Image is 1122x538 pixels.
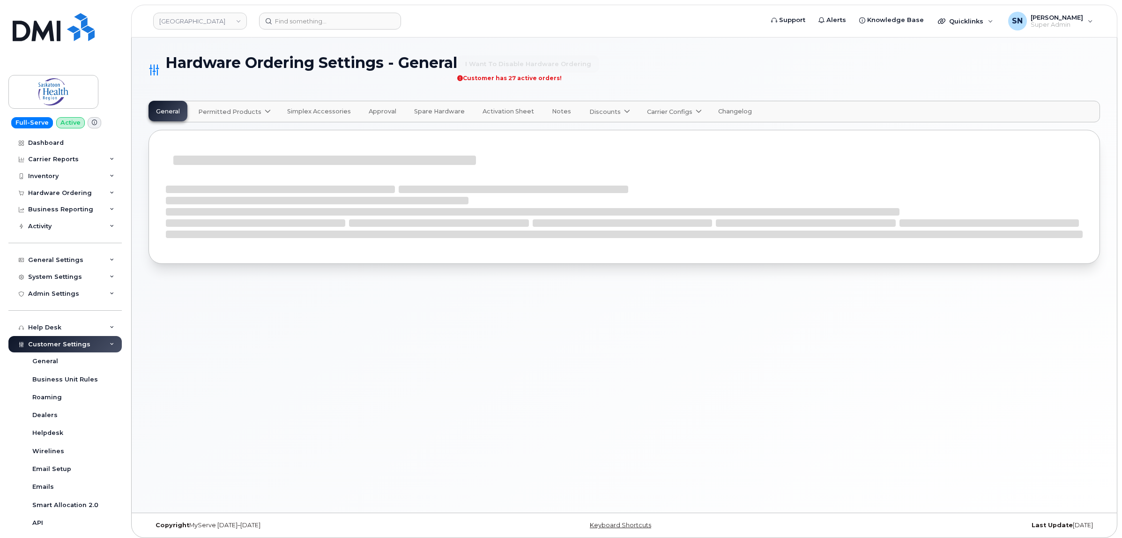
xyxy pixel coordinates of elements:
[287,108,351,115] span: Simplex Accessories
[457,75,599,81] div: Customer has 27 active orders!
[639,101,707,122] a: Carrier Configs
[582,101,636,122] a: Discounts
[407,101,472,122] a: Spare Hardware
[711,101,759,122] a: Changelog
[198,107,261,116] span: Permitted Products
[149,54,1100,86] h1: Hardware Ordering Settings - General
[483,108,534,115] span: Activation Sheet
[149,522,466,529] div: MyServe [DATE]–[DATE]
[362,101,403,122] a: Approval
[156,522,189,529] strong: Copyright
[476,101,541,122] a: Activation Sheet
[149,101,187,122] a: General
[545,101,578,122] a: Notes
[783,522,1100,529] div: [DATE]
[280,101,358,122] a: Simplex Accessories
[1032,522,1073,529] strong: Last Update
[590,522,651,529] a: Keyboard Shortcuts
[552,108,571,115] span: Notes
[647,107,692,116] span: Carrier Configs
[718,108,752,115] span: Changelog
[191,101,276,122] a: Permitted Products
[369,108,396,115] span: Approval
[414,108,465,115] span: Spare Hardware
[589,107,621,116] span: Discounts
